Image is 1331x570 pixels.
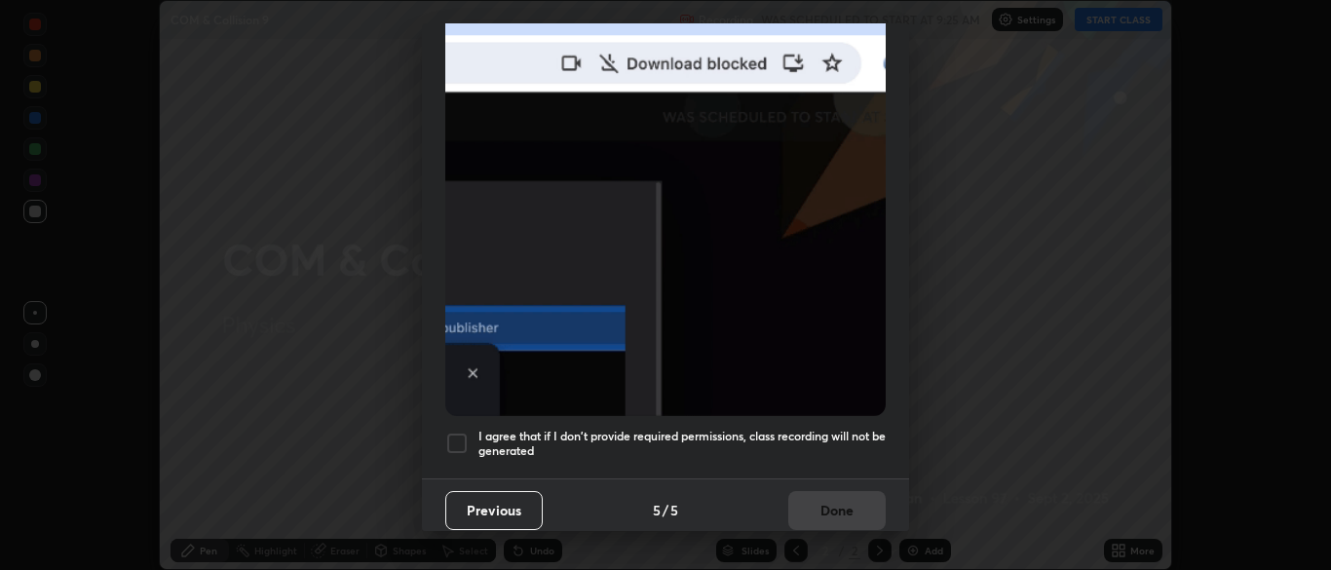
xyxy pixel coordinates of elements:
[670,500,678,520] h4: 5
[478,429,886,459] h5: I agree that if I don't provide required permissions, class recording will not be generated
[445,491,543,530] button: Previous
[663,500,668,520] h4: /
[653,500,661,520] h4: 5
